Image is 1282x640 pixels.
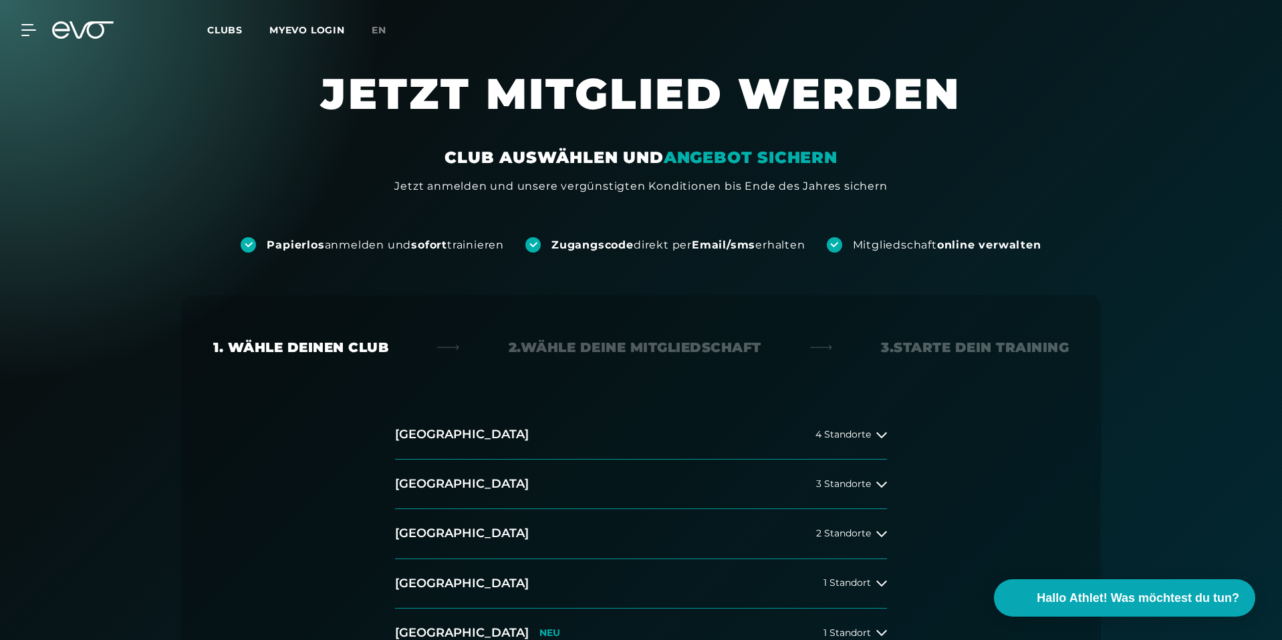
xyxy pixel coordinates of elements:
[240,67,1042,147] h1: JETZT MITGLIED WERDEN
[213,338,388,357] div: 1. Wähle deinen Club
[207,24,243,36] span: Clubs
[692,238,755,251] strong: Email/sms
[816,528,871,538] span: 2 Standorte
[395,559,887,609] button: [GEOGRAPHIC_DATA]1 Standort
[994,579,1255,617] button: Hallo Athlet! Was möchtest du tun?
[1037,589,1239,607] span: Hallo Athlet! Was möchtest du tun?
[395,460,887,509] button: [GEOGRAPHIC_DATA]3 Standorte
[372,23,402,38] a: en
[395,476,529,492] h2: [GEOGRAPHIC_DATA]
[267,238,324,251] strong: Papierlos
[815,430,871,440] span: 4 Standorte
[853,238,1041,253] div: Mitgliedschaft
[509,338,761,357] div: 2. Wähle deine Mitgliedschaft
[664,148,838,167] em: ANGEBOT SICHERN
[207,23,269,36] a: Clubs
[395,426,529,443] h2: [GEOGRAPHIC_DATA]
[395,575,529,592] h2: [GEOGRAPHIC_DATA]
[395,525,529,542] h2: [GEOGRAPHIC_DATA]
[823,578,871,588] span: 1 Standort
[823,628,871,638] span: 1 Standort
[395,509,887,558] button: [GEOGRAPHIC_DATA]2 Standorte
[816,479,871,489] span: 3 Standorte
[269,24,345,36] a: MYEVO LOGIN
[267,238,504,253] div: anmelden und trainieren
[372,24,386,36] span: en
[411,238,447,251] strong: sofort
[937,238,1041,251] strong: online verwalten
[395,410,887,460] button: [GEOGRAPHIC_DATA]4 Standorte
[444,147,837,168] div: CLUB AUSWÄHLEN UND
[881,338,1069,357] div: 3. Starte dein Training
[539,627,560,639] p: NEU
[551,238,634,251] strong: Zugangscode
[551,238,805,253] div: direkt per erhalten
[394,178,887,194] div: Jetzt anmelden und unsere vergünstigten Konditionen bis Ende des Jahres sichern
